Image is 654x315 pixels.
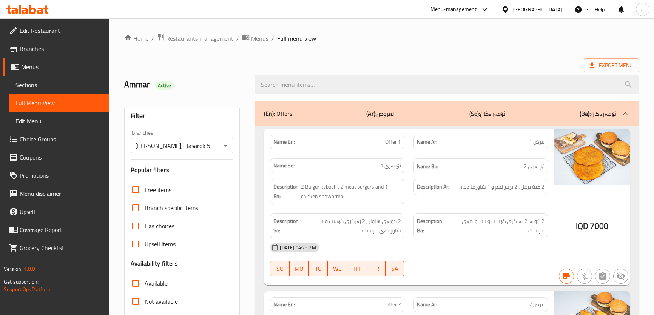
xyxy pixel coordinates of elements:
li: / [236,34,239,43]
span: Full menu view [277,34,316,43]
img: Kubbay_Wasta_Abdulla_Offe638722737015748064.jpg [554,129,630,185]
span: Menu disclaimer [20,189,103,198]
span: Version: [4,264,22,274]
strong: Description Ba: [417,217,449,235]
button: SA [386,261,405,276]
strong: Name Ar: [417,138,437,146]
span: Menus [21,62,103,71]
button: TH [347,261,366,276]
span: Get support on: [4,277,39,287]
a: Edit Restaurant [3,22,109,40]
a: Branches [3,40,109,58]
span: Export Menu [590,61,633,70]
strong: Name Ar: [417,301,437,309]
span: MO [293,263,306,274]
strong: Name En: [273,301,295,309]
span: ئۆفەری 1 [380,162,401,170]
span: Offer 2 [385,301,401,309]
span: Export Menu [584,58,639,72]
button: TU [309,261,328,276]
a: Choice Groups [3,130,109,148]
button: Purchased item [577,269,592,284]
span: Promotions [20,171,103,180]
a: Coverage Report [3,221,109,239]
a: Promotions [3,166,109,184]
nav: breadcrumb [124,34,639,43]
span: IQD [576,219,588,234]
strong: Description En: [273,182,299,201]
a: Upsell [3,203,109,221]
strong: Name So: [273,162,295,170]
p: العروض [366,109,396,118]
span: Available [145,279,168,288]
b: (Ba): [580,108,591,119]
span: Upsell items [145,240,176,249]
a: Home [124,34,148,43]
h3: Availability filters [131,259,178,268]
span: Edit Restaurant [20,26,103,35]
div: (En): Offers(Ar):العروض(So):ئۆفەرەکان(Ba):ئۆفەرەکان [255,101,639,126]
span: Branch specific items [145,203,198,212]
div: Active [155,81,174,90]
span: Not available [145,297,178,306]
span: TH [350,263,363,274]
strong: Description So: [273,217,301,235]
strong: Name En: [273,138,295,146]
span: Coverage Report [20,225,103,234]
span: Restaurants management [166,34,233,43]
span: [DATE] 04:25 PM [277,244,319,251]
button: Not available [613,269,628,284]
span: SU [273,263,287,274]
span: Full Menu View [15,98,103,108]
button: WE [328,261,347,276]
b: (Ar): [366,108,376,119]
p: ئۆفەرەکان [469,109,506,118]
a: Menus [3,58,109,76]
span: 2 Bulgur kebbeh , 2 meat burgers and 1 chicken shawarma [301,182,401,201]
a: Edit Menu [9,112,109,130]
h2: Ammar [124,79,246,90]
span: Branches [20,44,103,53]
button: Not has choices [595,269,610,284]
b: (So): [469,108,480,119]
a: Menu disclaimer [3,184,109,203]
span: WE [331,263,344,274]
span: a [641,5,644,14]
a: Grocery Checklist [3,239,109,257]
span: 7000 [590,219,608,234]
li: / [151,34,154,43]
button: Branch specific item [559,269,574,284]
span: Choice Groups [20,135,103,144]
span: Active [155,82,174,89]
div: Menu-management [430,5,477,14]
strong: Description Ar: [417,182,449,192]
span: FR [369,263,383,274]
span: Coupons [20,153,103,162]
span: Upsell [20,207,103,216]
span: SA [389,263,402,274]
div: [GEOGRAPHIC_DATA] [512,5,562,14]
button: SU [270,261,290,276]
a: Menus [242,34,268,43]
span: Menus [251,34,268,43]
span: TU [312,263,325,274]
p: ئۆفەرەکان [580,109,616,118]
a: Coupons [3,148,109,166]
li: / [271,34,274,43]
button: FR [366,261,386,276]
span: 2 كبة برغل ، 2 برجر لحم و 1 شاورما دجاج [459,182,544,192]
strong: Name Ba: [417,162,438,171]
span: 2 کوبەی ساوار , 2 بەرگری گۆشت و 1 شاورمەی مریشک [302,217,401,235]
span: Has choices [145,221,174,230]
p: Offers [264,109,292,118]
input: search [255,75,639,94]
span: عرض 2 [529,301,544,309]
span: عرض 1 [529,138,544,146]
div: Filter [131,108,234,124]
span: Grocery Checklist [20,243,103,252]
a: Support.OpsPlatform [4,284,52,294]
b: (En): [264,108,275,119]
a: Full Menu View [9,94,109,112]
span: 2 کوبە, 2 بەرگری گۆشت و 1شاورمەی مریشک [450,217,544,235]
span: Edit Menu [15,117,103,126]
